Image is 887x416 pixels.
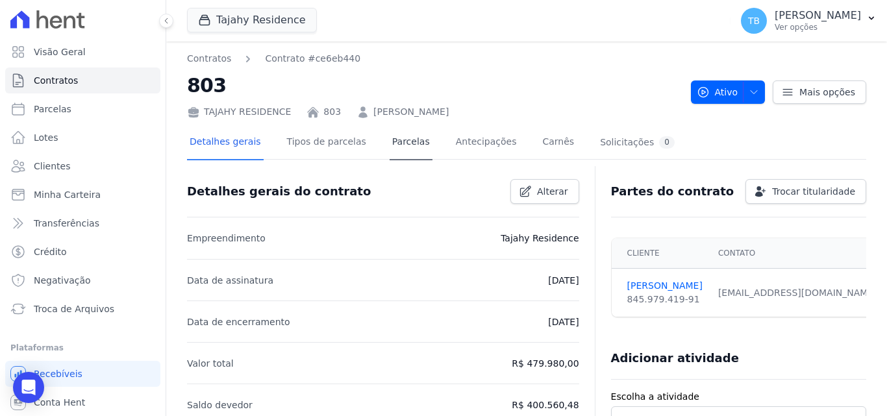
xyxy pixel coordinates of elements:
th: Cliente [612,238,710,269]
a: Contratos [5,67,160,93]
a: Carnês [540,126,577,160]
a: Troca de Arquivos [5,296,160,322]
a: Parcelas [390,126,432,160]
p: [PERSON_NAME] [775,9,861,22]
a: Minha Carteira [5,182,160,208]
span: Transferências [34,217,99,230]
a: Recebíveis [5,361,160,387]
a: Alterar [510,179,579,204]
span: Crédito [34,245,67,258]
p: [DATE] [548,314,579,330]
span: Visão Geral [34,45,86,58]
a: [PERSON_NAME] [627,279,703,293]
span: Negativação [34,274,91,287]
div: Plataformas [10,340,155,356]
p: Valor total [187,356,234,371]
a: Conta Hent [5,389,160,415]
a: Lotes [5,125,160,151]
span: Mais opções [799,86,855,99]
h3: Detalhes gerais do contrato [187,184,371,199]
span: Parcelas [34,103,71,116]
span: Minha Carteira [34,188,101,201]
div: Solicitações [600,136,675,149]
span: Trocar titularidade [772,185,855,198]
div: TAJAHY RESIDENCE [187,105,291,119]
nav: Breadcrumb [187,52,681,66]
span: Clientes [34,160,70,173]
p: [DATE] [548,273,579,288]
span: Alterar [537,185,568,198]
a: Transferências [5,210,160,236]
a: [PERSON_NAME] [373,105,449,119]
h2: 803 [187,71,681,100]
span: TB [748,16,760,25]
p: Data de encerramento [187,314,290,330]
label: Escolha a atividade [611,390,866,404]
a: Crédito [5,239,160,265]
span: Contratos [34,74,78,87]
div: 845.979.419-91 [627,293,703,306]
p: Saldo devedor [187,397,253,413]
a: Clientes [5,153,160,179]
span: Conta Hent [34,396,85,409]
a: Contratos [187,52,231,66]
a: Detalhes gerais [187,126,264,160]
a: Visão Geral [5,39,160,65]
h3: Adicionar atividade [611,350,739,366]
a: Parcelas [5,96,160,122]
button: Tajahy Residence [187,8,317,32]
a: Solicitações0 [597,126,677,160]
button: Ativo [691,80,766,104]
span: Ativo [697,80,738,104]
button: TB [PERSON_NAME] Ver opções [731,3,887,39]
p: Data de assinatura [187,273,273,288]
p: Tajahy Residence [501,230,579,246]
p: R$ 479.980,00 [512,356,579,371]
p: Ver opções [775,22,861,32]
h3: Partes do contrato [611,184,734,199]
nav: Breadcrumb [187,52,360,66]
a: Contrato #ce6eb440 [265,52,360,66]
span: Recebíveis [34,367,82,380]
a: Trocar titularidade [745,179,866,204]
a: Antecipações [453,126,519,160]
span: Lotes [34,131,58,144]
p: R$ 400.560,48 [512,397,579,413]
a: Negativação [5,267,160,293]
a: Tipos de parcelas [284,126,369,160]
div: 0 [659,136,675,149]
div: Open Intercom Messenger [13,372,44,403]
a: Mais opções [773,80,866,104]
span: Troca de Arquivos [34,302,114,315]
p: Empreendimento [187,230,266,246]
a: 803 [323,105,341,119]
